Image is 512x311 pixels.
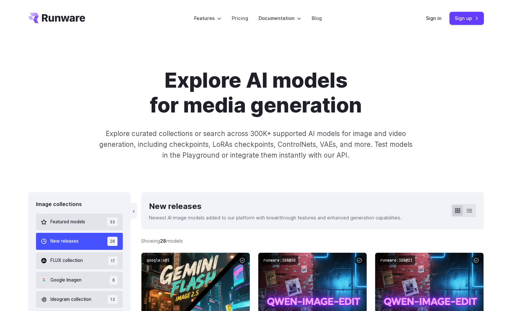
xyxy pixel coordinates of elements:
[50,238,79,245] span: New releases
[107,217,118,226] span: 33
[36,272,123,288] button: Google Imagen 6
[50,296,91,303] span: Ideogram collection
[36,214,123,230] button: Featured models 33
[50,257,83,264] span: FLUX collection
[194,14,221,22] label: Features
[36,291,123,308] button: Ideogram collection 13
[36,200,123,209] div: Image collections
[36,233,123,250] button: New releases 28
[50,277,82,284] span: Google Imagen
[108,295,118,304] span: 13
[378,255,415,265] code: runware:108@21
[232,14,248,22] a: Pricing
[259,14,301,22] label: Documentation
[36,252,123,269] button: FLUX collection 17
[108,256,118,265] span: 17
[110,276,118,285] span: 6
[28,13,85,23] a: Go to /
[160,238,166,244] strong: 28
[131,203,137,218] button: ‹
[261,255,298,265] code: runware:108@20
[149,214,402,221] p: Newest AI image models added to our platform with breakthrough features and enhanced generation c...
[97,128,415,161] p: Explore curated collections or search across 300K+ supported AI models for image and video genera...
[144,255,172,265] code: google:4@1
[107,237,118,246] span: 28
[74,68,438,118] h1: Explore AI models for media generation
[50,218,85,226] span: Featured models
[312,14,322,22] a: Blog
[141,237,183,245] div: Showing models
[426,14,442,22] a: Sign in
[449,12,484,25] a: Sign up
[149,200,402,213] div: New releases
